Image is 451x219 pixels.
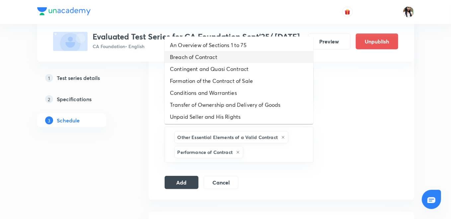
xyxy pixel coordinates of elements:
[37,71,127,85] a: 1Test series details
[165,176,199,189] button: Add
[403,6,414,18] img: Bismita Dutta
[178,134,278,141] h6: Other Essential Elements of a Valid Contract
[45,74,53,82] p: 1
[344,9,350,15] img: avatar
[165,75,313,87] li: Formation of the Contract of Sale
[165,63,313,75] li: Contingent and Quasi Contract
[57,95,92,103] h5: Specifications
[57,116,80,124] h5: Schedule
[165,87,313,99] li: Conditions and Warranties
[310,144,311,145] button: Close
[37,93,127,106] a: 2Specifications
[93,32,300,41] h3: Evaluated Test Series for CA Foundation Sept'25/ [DATE]
[342,7,353,17] button: avatar
[165,99,313,111] li: Transfer of Ownership and Delivery of Goods
[178,149,233,156] h6: Performance of Contract
[93,43,300,50] p: CA Foundation • English
[45,95,53,103] p: 2
[37,7,91,17] a: Company Logo
[45,116,53,124] p: 3
[165,39,313,51] li: An Overview of Sections 1 to 75
[165,111,313,123] li: Unpaid Seller and His Rights
[204,176,238,189] button: Cancel
[308,34,350,49] button: Preview
[165,51,313,63] li: Breach of Contract
[53,32,88,51] img: fallback-thumbnail.png
[356,34,398,49] button: Unpublish
[57,74,100,82] h5: Test series details
[37,7,91,15] img: Company Logo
